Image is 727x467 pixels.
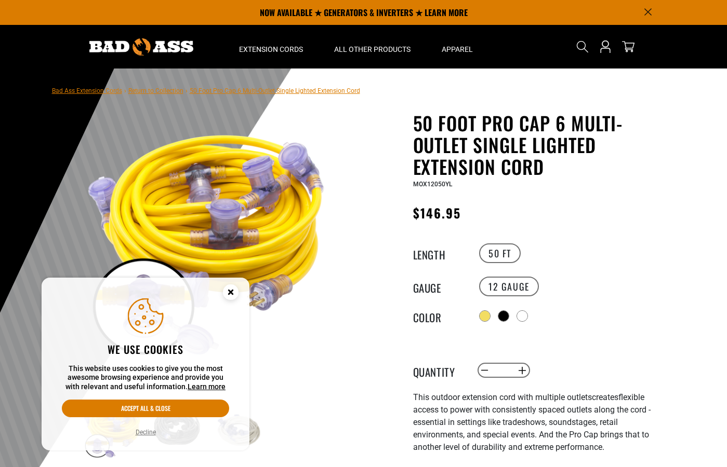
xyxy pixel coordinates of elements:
[413,280,465,293] legend: Gauge
[89,38,193,56] img: Bad Ass Extension Cords
[239,45,303,54] span: Extension Cords
[128,87,183,94] a: Return to Collection
[62,364,229,392] p: This website uses cookies to give you the most awesome browsing experience and provide you with r...
[83,114,333,364] img: yellow
[190,87,360,94] span: 50 Foot Pro Cap 6 Multi-Outlet Single Lighted Extension Cord
[413,309,465,323] legend: Color
[479,277,539,296] label: 12 GAUGE
[442,45,473,54] span: Apparel
[479,243,521,263] label: 50 FT
[413,364,465,377] label: Quantity
[133,427,159,437] button: Decline
[334,45,411,54] span: All Other Products
[426,25,488,68] summary: Apparel
[223,25,319,68] summary: Extension Cords
[413,392,592,402] span: This outdoor extension cord with multiple outlets
[52,87,122,94] a: Bad Ass Extension Cords
[413,181,452,188] span: MOX12050YL
[62,342,229,356] h2: We use cookies
[319,25,426,68] summary: All Other Products
[42,278,249,451] aside: Cookie Consent
[52,84,360,97] nav: breadcrumbs
[413,246,465,260] legend: Length
[574,38,591,55] summary: Search
[413,112,668,177] h1: 50 Foot Pro Cap 6 Multi-Outlet Single Lighted Extension Cord
[188,382,226,391] a: Learn more
[186,87,188,94] span: ›
[124,87,126,94] span: ›
[592,392,618,402] span: creates
[413,203,461,222] span: $146.95
[62,400,229,417] button: Accept all & close
[413,391,668,454] p: flexible access to power with consistently spaced outlets along the cord - essential in settings ...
